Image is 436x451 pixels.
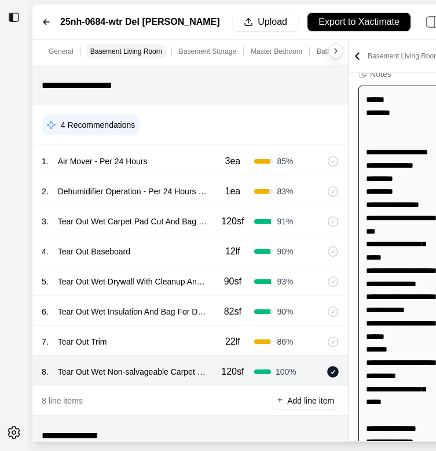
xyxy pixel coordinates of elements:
[318,16,400,29] p: Export to Xactimate
[258,16,287,29] p: Upload
[233,13,298,31] button: Upload
[60,15,220,29] label: 25nh-0684-wtr Del [PERSON_NAME]
[8,12,20,23] img: toggle sidebar
[307,13,411,31] button: Export to Xactimate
